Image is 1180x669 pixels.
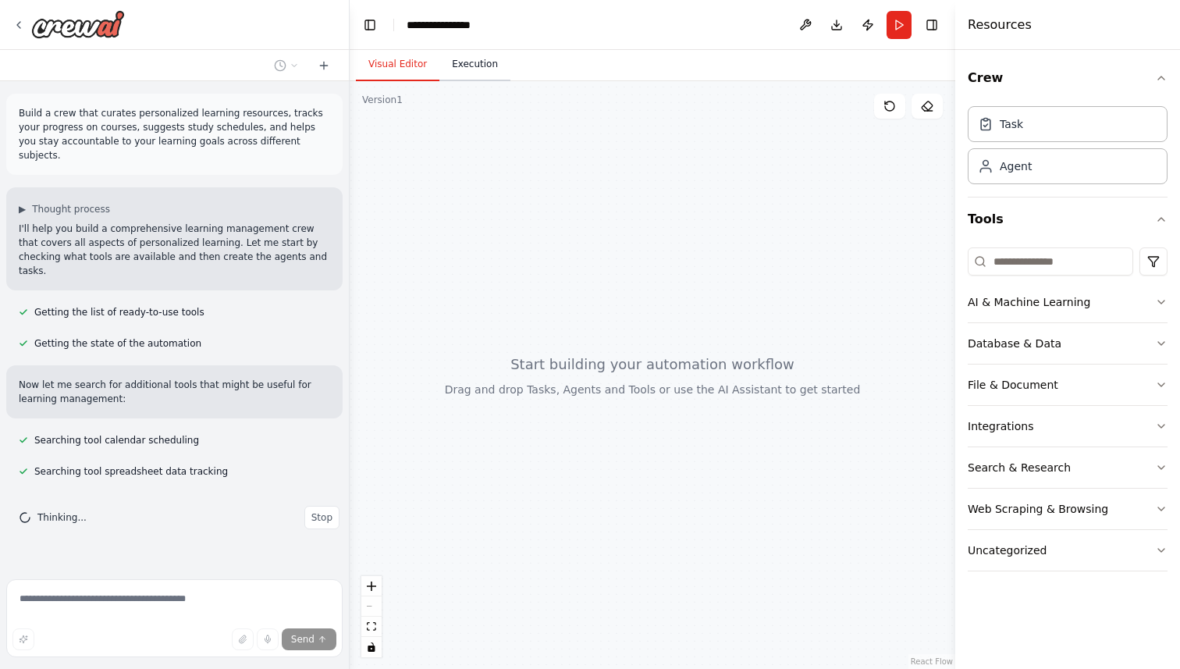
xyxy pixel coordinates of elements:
[1000,116,1023,132] div: Task
[311,511,332,524] span: Stop
[19,203,26,215] span: ▶
[31,10,125,38] img: Logo
[37,511,87,524] span: Thinking...
[1000,158,1032,174] div: Agent
[359,14,381,36] button: Hide left sidebar
[361,576,382,657] div: React Flow controls
[257,628,279,650] button: Click to speak your automation idea
[968,241,1168,584] div: Tools
[968,530,1168,571] button: Uncategorized
[968,323,1168,364] button: Database & Data
[968,489,1168,529] button: Web Scraping & Browsing
[311,56,336,75] button: Start a new chat
[968,16,1032,34] h4: Resources
[439,48,510,81] button: Execution
[968,418,1033,434] div: Integrations
[968,460,1071,475] div: Search & Research
[356,48,439,81] button: Visual Editor
[968,197,1168,241] button: Tools
[361,576,382,596] button: zoom in
[19,106,330,162] p: Build a crew that curates personalized learning resources, tracks your progress on courses, sugge...
[968,543,1047,558] div: Uncategorized
[968,100,1168,197] div: Crew
[968,447,1168,488] button: Search & Research
[968,56,1168,100] button: Crew
[34,337,201,350] span: Getting the state of the automation
[968,365,1168,405] button: File & Document
[34,306,204,318] span: Getting the list of ready-to-use tools
[362,94,403,106] div: Version 1
[361,617,382,637] button: fit view
[19,203,110,215] button: ▶Thought process
[268,56,305,75] button: Switch to previous chat
[361,637,382,657] button: toggle interactivity
[19,378,330,406] p: Now let me search for additional tools that might be useful for learning management:
[32,203,110,215] span: Thought process
[407,17,487,33] nav: breadcrumb
[968,282,1168,322] button: AI & Machine Learning
[968,336,1061,351] div: Database & Data
[12,628,34,650] button: Improve this prompt
[921,14,943,36] button: Hide right sidebar
[19,222,330,278] p: I'll help you build a comprehensive learning management crew that covers all aspects of personali...
[304,506,339,529] button: Stop
[232,628,254,650] button: Upload files
[968,294,1090,310] div: AI & Machine Learning
[34,465,228,478] span: Searching tool spreadsheet data tracking
[968,377,1058,393] div: File & Document
[291,633,315,646] span: Send
[968,501,1108,517] div: Web Scraping & Browsing
[282,628,336,650] button: Send
[911,657,953,666] a: React Flow attribution
[34,434,199,447] span: Searching tool calendar scheduling
[968,406,1168,447] button: Integrations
